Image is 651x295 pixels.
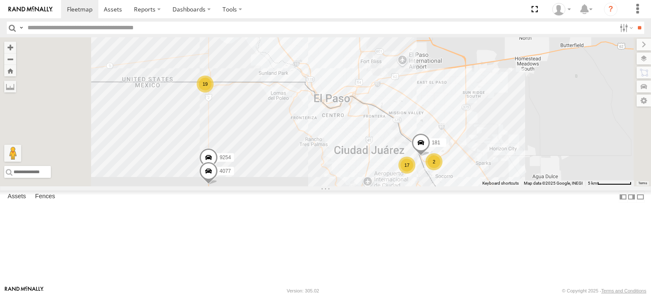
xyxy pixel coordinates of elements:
[601,288,646,293] a: Terms and Conditions
[588,181,597,185] span: 5 km
[220,155,231,160] span: 9254
[5,287,44,295] a: Visit our Website
[8,6,53,12] img: rand-logo.svg
[637,95,651,107] label: Map Settings
[4,65,16,76] button: Zoom Home
[4,81,16,93] label: Measure
[549,3,574,16] div: foxconn f
[220,168,231,174] span: 4077
[636,191,645,203] label: Hide Summary Table
[398,157,415,174] div: 17
[562,288,646,293] div: © Copyright 2025 -
[4,42,16,53] button: Zoom in
[31,191,59,203] label: Fences
[4,53,16,65] button: Zoom out
[432,139,440,145] span: 181
[287,288,319,293] div: Version: 305.02
[426,153,442,170] div: 2
[4,145,21,162] button: Drag Pegman onto the map to open Street View
[197,76,214,93] div: 19
[585,180,634,186] button: Map Scale: 5 km per 77 pixels
[18,22,25,34] label: Search Query
[616,22,634,34] label: Search Filter Options
[627,191,636,203] label: Dock Summary Table to the Right
[638,182,647,185] a: Terms
[3,191,30,203] label: Assets
[604,3,618,16] i: ?
[482,180,519,186] button: Keyboard shortcuts
[619,191,627,203] label: Dock Summary Table to the Left
[524,181,583,185] span: Map data ©2025 Google, INEGI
